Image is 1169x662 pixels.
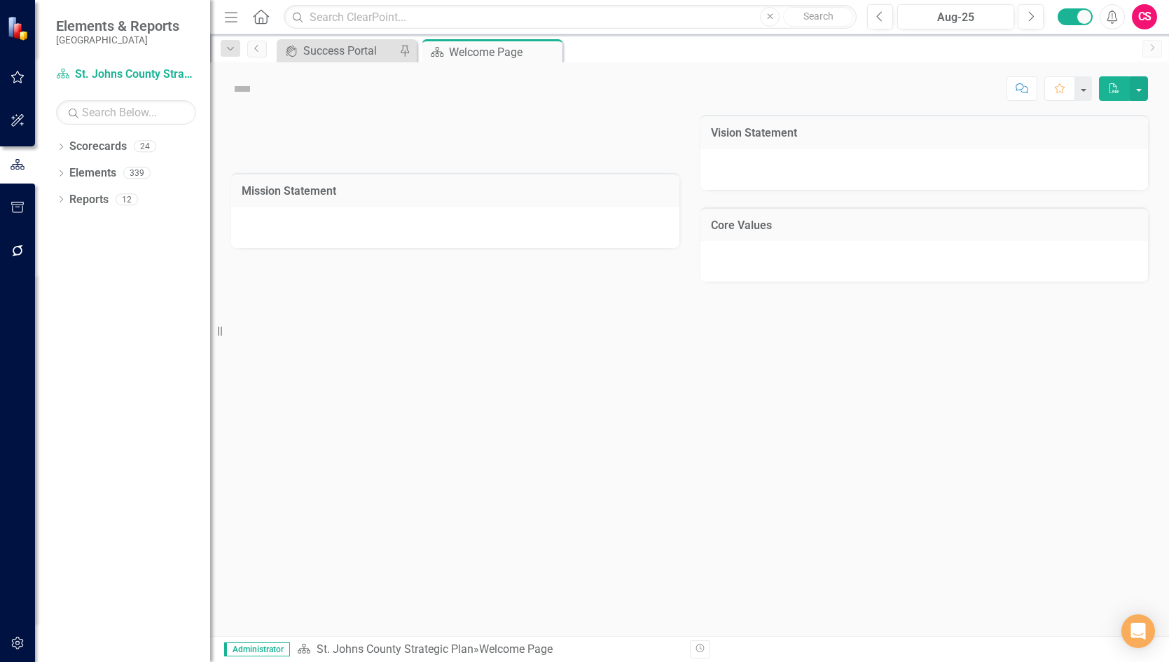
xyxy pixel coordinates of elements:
[56,18,179,34] span: Elements & Reports
[303,42,396,60] div: Success Portal
[231,78,254,100] img: Not Defined
[56,34,179,46] small: [GEOGRAPHIC_DATA]
[902,9,1009,26] div: Aug-25
[56,100,196,125] input: Search Below...
[224,642,290,656] span: Administrator
[123,167,151,179] div: 339
[242,185,669,198] h3: Mission Statement
[69,139,127,155] a: Scorecards
[317,642,473,656] a: St. Johns County Strategic Plan
[56,67,196,83] a: St. Johns County Strategic Plan
[479,642,553,656] div: Welcome Page
[69,192,109,208] a: Reports
[134,141,156,153] div: 24
[803,11,833,22] span: Search
[297,642,679,658] div: »
[1132,4,1157,29] button: CS
[116,193,138,205] div: 12
[711,127,1138,139] h3: Vision Statement
[7,15,32,40] img: ClearPoint Strategy
[284,5,857,29] input: Search ClearPoint...
[783,7,853,27] button: Search
[897,4,1014,29] button: Aug-25
[69,165,116,181] a: Elements
[449,43,559,61] div: Welcome Page
[711,219,1138,232] h3: Core Values
[280,42,396,60] a: Success Portal
[1121,614,1155,648] div: Open Intercom Messenger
